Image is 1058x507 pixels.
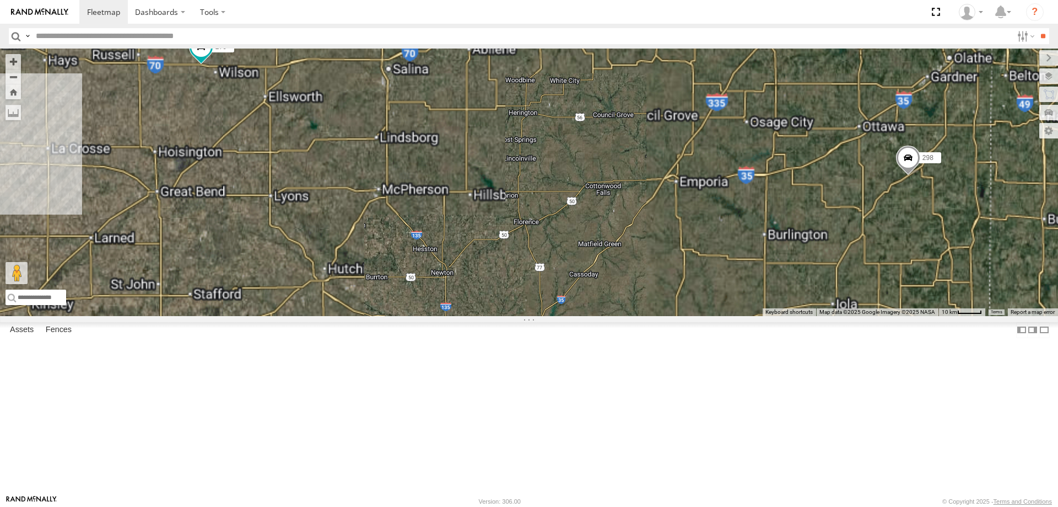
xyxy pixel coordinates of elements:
[955,4,987,20] div: Steve Basgall
[479,498,521,505] div: Version: 306.00
[1013,28,1037,44] label: Search Filter Options
[1039,123,1058,138] label: Map Settings
[994,498,1052,505] a: Terms and Conditions
[1011,309,1055,315] a: Report a map error
[922,154,933,162] span: 298
[4,322,39,338] label: Assets
[819,309,935,315] span: Map data ©2025 Google Imagery ©2025 NASA
[1016,322,1027,338] label: Dock Summary Table to the Left
[1027,322,1038,338] label: Dock Summary Table to the Right
[23,28,32,44] label: Search Query
[6,69,21,84] button: Zoom out
[991,310,1002,314] a: Terms (opens in new tab)
[11,8,68,16] img: rand-logo.svg
[1039,322,1050,338] label: Hide Summary Table
[6,54,21,69] button: Zoom in
[942,498,1052,505] div: © Copyright 2025 -
[40,322,77,338] label: Fences
[6,496,57,507] a: Visit our Website
[6,84,21,99] button: Zoom Home
[215,43,226,51] span: 270
[942,309,957,315] span: 10 km
[765,308,813,316] button: Keyboard shortcuts
[6,262,28,284] button: Drag Pegman onto the map to open Street View
[938,308,985,316] button: Map Scale: 10 km per 41 pixels
[1026,3,1044,21] i: ?
[6,105,21,120] label: Measure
